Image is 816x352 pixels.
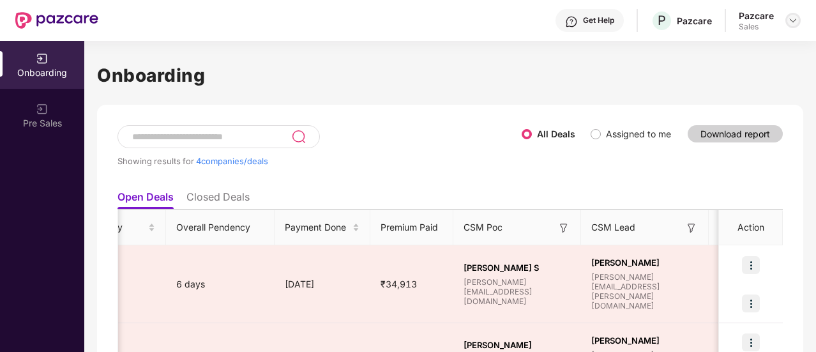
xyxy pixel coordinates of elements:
span: 4 companies/deals [196,156,268,166]
div: Sales [739,22,774,32]
span: [PERSON_NAME] [591,335,699,346]
span: [PERSON_NAME][EMAIL_ADDRESS][PERSON_NAME][DOMAIN_NAME] [591,272,699,310]
span: P [658,13,666,28]
div: 1 days [70,250,166,284]
span: [PERSON_NAME] S [464,263,571,273]
span: ₹34,913 [370,279,427,289]
div: [DATE] [275,277,370,291]
th: Action [719,210,783,245]
label: Assigned to me [606,128,671,139]
img: svg+xml;base64,PHN2ZyB3aWR0aD0iMjAiIGhlaWdodD0iMjAiIHZpZXdCb3g9IjAgMCAyMCAyMCIgZmlsbD0ibm9uZSIgeG... [36,52,49,65]
div: 6 days [166,277,275,291]
span: CSM Lead [591,220,635,234]
div: Get Help [583,15,614,26]
h1: Onboarding [97,61,803,89]
li: Closed Deals [186,190,250,209]
div: Showing results for [117,156,522,166]
img: svg+xml;base64,PHN2ZyBpZD0iSGVscC0zMngzMiIgeG1sbnM9Imh0dHA6Ly93d3cudzMub3JnLzIwMDAvc3ZnIiB3aWR0aD... [565,15,578,28]
span: Payment Done [285,220,350,234]
li: Open Deals [117,190,174,209]
th: Pendency [70,210,166,245]
img: svg+xml;base64,PHN2ZyBpZD0iRHJvcGRvd24tMzJ4MzIiIHhtbG5zPSJodHRwOi8vd3d3LnczLm9yZy8yMDAwL3N2ZyIgd2... [788,15,798,26]
div: Pazcare [677,15,712,27]
span: [PERSON_NAME][EMAIL_ADDRESS][DOMAIN_NAME] [464,277,571,306]
span: [PERSON_NAME] [464,340,571,350]
th: Premium Paid [370,210,453,245]
label: All Deals [537,128,575,139]
img: icon [742,295,760,312]
div: 5 days [70,284,166,319]
img: icon [742,333,760,351]
span: CSM Poc [464,220,502,234]
img: svg+xml;base64,PHN2ZyB3aWR0aD0iMTYiIGhlaWdodD0iMTYiIHZpZXdCb3g9IjAgMCAxNiAxNiIgZmlsbD0ibm9uZSIgeG... [685,222,698,234]
span: [PERSON_NAME] [591,257,699,268]
img: icon [742,256,760,274]
img: New Pazcare Logo [15,12,98,29]
button: Download report [688,125,783,142]
img: svg+xml;base64,PHN2ZyB3aWR0aD0iMTYiIGhlaWdodD0iMTYiIHZpZXdCb3g9IjAgMCAxNiAxNiIgZmlsbD0ibm9uZSIgeG... [557,222,570,234]
img: svg+xml;base64,PHN2ZyB3aWR0aD0iMjAiIGhlaWdodD0iMjAiIHZpZXdCb3g9IjAgMCAyMCAyMCIgZmlsbD0ibm9uZSIgeG... [36,103,49,116]
div: Pazcare [739,10,774,22]
th: Payment Done [275,210,370,245]
th: Overall Pendency [166,210,275,245]
img: svg+xml;base64,PHN2ZyB3aWR0aD0iMjQiIGhlaWdodD0iMjUiIHZpZXdCb3g9IjAgMCAyNCAyNSIgZmlsbD0ibm9uZSIgeG... [291,129,306,144]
